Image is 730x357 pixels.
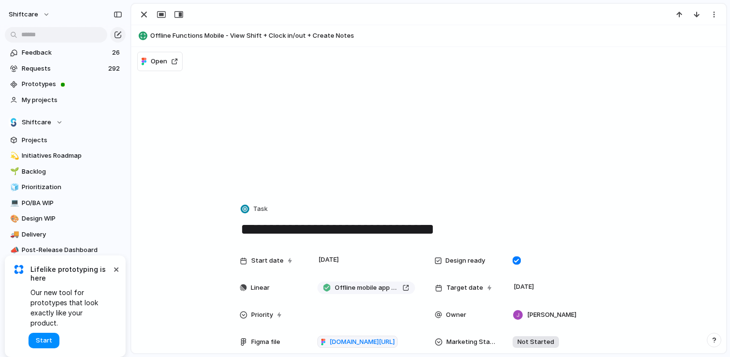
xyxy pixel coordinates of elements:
button: Shiftcare [5,115,126,130]
button: 🚚 [9,230,18,239]
span: Owner [446,310,466,320]
div: 🎨 [10,213,17,224]
span: Task [253,204,268,214]
button: Offline Functions Mobile - View Shift + Clock in/out + Create Notes [136,28,722,44]
a: Projects [5,133,126,148]
a: 💻PO/BA WIP [5,196,126,210]
a: Offline mobile app phase 1 [317,282,415,294]
span: My projects [22,95,122,105]
span: 26 [112,48,122,58]
span: Start date [251,256,284,266]
a: My projects [5,93,126,107]
a: Feedback26 [5,45,126,60]
button: Open [137,52,183,71]
span: Requests [22,64,105,74]
div: 🚚 [10,229,17,240]
span: [DOMAIN_NAME][URL] [329,337,395,347]
span: Our new tool for prototypes that look exactly like your product. [30,287,111,328]
a: 📣Post-Release Dashboard [5,243,126,257]
span: [DATE] [511,281,537,293]
span: Open [151,57,167,66]
div: 🧊 [10,182,17,193]
button: 💻 [9,198,18,208]
span: Offline mobile app phase 1 [335,283,399,293]
span: Post-Release Dashboard [22,245,122,255]
button: Start [29,333,59,348]
div: 🌱 [10,166,17,177]
button: 💫 [9,151,18,161]
span: Lifelike prototyping is here [30,265,111,283]
span: Feedback [22,48,109,58]
button: 📣 [9,245,18,255]
button: 🧊 [9,182,18,192]
span: Target date [446,283,483,293]
button: 🌱 [9,167,18,177]
span: PO/BA WIP [22,198,122,208]
span: Initiatives Roadmap [22,151,122,161]
a: [DOMAIN_NAME][URL] [317,336,398,348]
button: 🎨 [9,214,18,223]
span: Priority [251,310,273,320]
span: Prototypes [22,79,122,89]
span: Start [36,336,52,345]
span: Design ready [445,256,485,266]
a: 🧊Prioritization [5,180,126,194]
a: Requests292 [5,61,126,76]
button: Task [239,202,271,216]
div: 💻 [10,197,17,208]
span: 292 [108,64,122,74]
button: shiftcare [4,7,55,22]
a: 💫Initiatives Roadmap [5,149,126,163]
div: 💫 [10,150,17,162]
a: 🌱Backlog [5,164,126,179]
span: [PERSON_NAME] [527,310,576,320]
span: Linear [251,283,270,293]
div: 📣 [10,245,17,256]
span: [DATE] [316,254,342,266]
span: Delivery [22,230,122,239]
span: Figma file [251,337,280,347]
span: Projects [22,135,122,145]
span: Not Started [517,337,554,347]
a: Prototypes [5,77,126,91]
span: Offline Functions Mobile - View Shift + Clock in/out + Create Notes [150,31,722,41]
span: Shiftcare [22,118,51,127]
span: Marketing Status [446,337,497,347]
a: 🚚Delivery [5,227,126,242]
button: Dismiss [110,263,122,275]
span: Design WIP [22,214,122,223]
span: Backlog [22,167,122,177]
span: Prioritization [22,182,122,192]
span: shiftcare [9,10,38,19]
a: 🎨Design WIP [5,211,126,226]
